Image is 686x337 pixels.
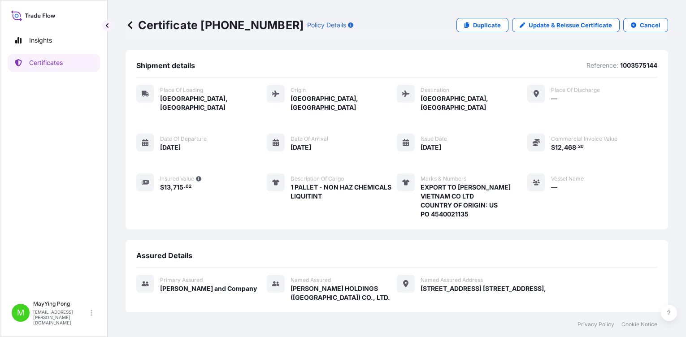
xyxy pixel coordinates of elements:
a: Insights [8,31,100,49]
span: . [576,145,577,148]
span: 20 [578,145,584,148]
span: Issue Date [421,135,447,143]
span: $ [160,184,164,190]
span: Vessel Name [551,175,584,182]
a: Privacy Policy [577,321,614,328]
p: MayYing Pong [33,300,89,307]
p: Insights [29,36,52,45]
span: Shipment details [136,61,195,70]
a: Update & Reissue Certificate [512,18,620,32]
span: . [184,185,185,188]
span: [DATE] [160,143,181,152]
span: Assured Details [136,251,192,260]
span: Insured Value [160,175,194,182]
p: Duplicate [473,21,501,30]
span: EXPORT TO [PERSON_NAME] VIETNAM CO LTD COUNTRY OF ORIGIN: US PO 4540021135 [421,183,527,219]
span: Named Assured [291,277,331,284]
span: Primary assured [160,277,203,284]
span: 1 PALLET - NON HAZ CHEMICALS LIQUITINT [291,183,393,201]
span: Origin [291,86,306,94]
span: 12 [555,144,562,151]
p: Update & Reissue Certificate [529,21,612,30]
a: Duplicate [456,18,508,32]
a: Cookie Notice [621,321,657,328]
span: Place of Loading [160,86,203,94]
span: Commercial Invoice Value [551,135,617,143]
button: Cancel [623,18,668,32]
span: [PERSON_NAME] HOLDINGS ([GEOGRAPHIC_DATA]) CO., LTD. [291,284,397,302]
span: , [562,144,564,151]
span: — [551,94,557,103]
p: Certificate [PHONE_NUMBER] [126,18,304,32]
span: Description of cargo [291,175,344,182]
span: [STREET_ADDRESS] [STREET_ADDRESS], [421,284,546,293]
span: [GEOGRAPHIC_DATA], [GEOGRAPHIC_DATA] [291,94,397,112]
span: M [17,308,24,317]
span: — [551,183,557,192]
p: 1003575144 [620,61,657,70]
span: [PERSON_NAME] and Company [160,284,257,293]
p: Reference: [586,61,618,70]
p: Policy Details [307,21,346,30]
p: Certificates [29,58,63,67]
span: Date of arrival [291,135,328,143]
span: , [171,184,173,190]
p: Cancel [640,21,660,30]
span: [DATE] [421,143,441,152]
span: Place of discharge [551,86,600,94]
span: Date of departure [160,135,207,143]
span: [DATE] [291,143,311,152]
span: Destination [421,86,449,94]
span: Marks & Numbers [421,175,466,182]
span: 468 [564,144,576,151]
span: [GEOGRAPHIC_DATA], [GEOGRAPHIC_DATA] [421,94,527,112]
span: 13 [164,184,171,190]
span: 02 [186,185,191,188]
span: 715 [173,184,183,190]
a: Certificates [8,54,100,72]
span: Named Assured Address [421,277,483,284]
span: [GEOGRAPHIC_DATA], [GEOGRAPHIC_DATA] [160,94,267,112]
p: [EMAIL_ADDRESS][PERSON_NAME][DOMAIN_NAME] [33,309,89,325]
span: $ [551,144,555,151]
